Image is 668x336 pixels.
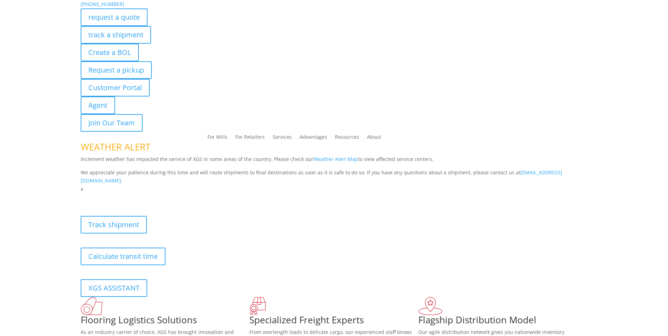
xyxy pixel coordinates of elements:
h1: Flooring Logistics Solutions [81,315,250,328]
a: Customer Portal [81,79,150,97]
a: Calculate transit time [81,248,166,265]
h1: Flagship Distribution Model [418,315,587,328]
a: Weather Alert Map [313,156,358,162]
p: x [81,185,588,193]
a: About [367,135,381,142]
a: Request a pickup [81,61,152,79]
a: request a quote [81,8,148,26]
a: Create a BOL [81,44,139,61]
a: For Mills [207,135,227,142]
a: Resources [335,135,359,142]
a: track a shipment [81,26,151,44]
a: Agent [81,97,115,114]
a: Join Our Team [81,114,143,132]
span: WEATHER ALERT [81,141,150,153]
a: For Retailers [235,135,265,142]
a: Track shipment [81,216,147,234]
h1: Specialized Freight Experts [249,315,418,328]
p: Inclement weather has impacted the service of XGS in some areas of the country. Please check our ... [81,155,588,168]
a: XGS ASSISTANT [81,279,147,297]
a: Services [273,135,292,142]
a: Advantages [300,135,327,142]
a: [PHONE_NUMBER] [81,1,124,7]
img: xgs-icon-focused-on-flooring-red [249,297,266,315]
b: Visibility, transparency, and control for your entire supply chain. [81,194,238,201]
img: xgs-icon-total-supply-chain-intelligence-red [81,297,102,315]
img: xgs-icon-flagship-distribution-model-red [418,297,443,315]
p: We appreciate your patience during this time and will route shipments to final destinations as so... [81,168,588,185]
